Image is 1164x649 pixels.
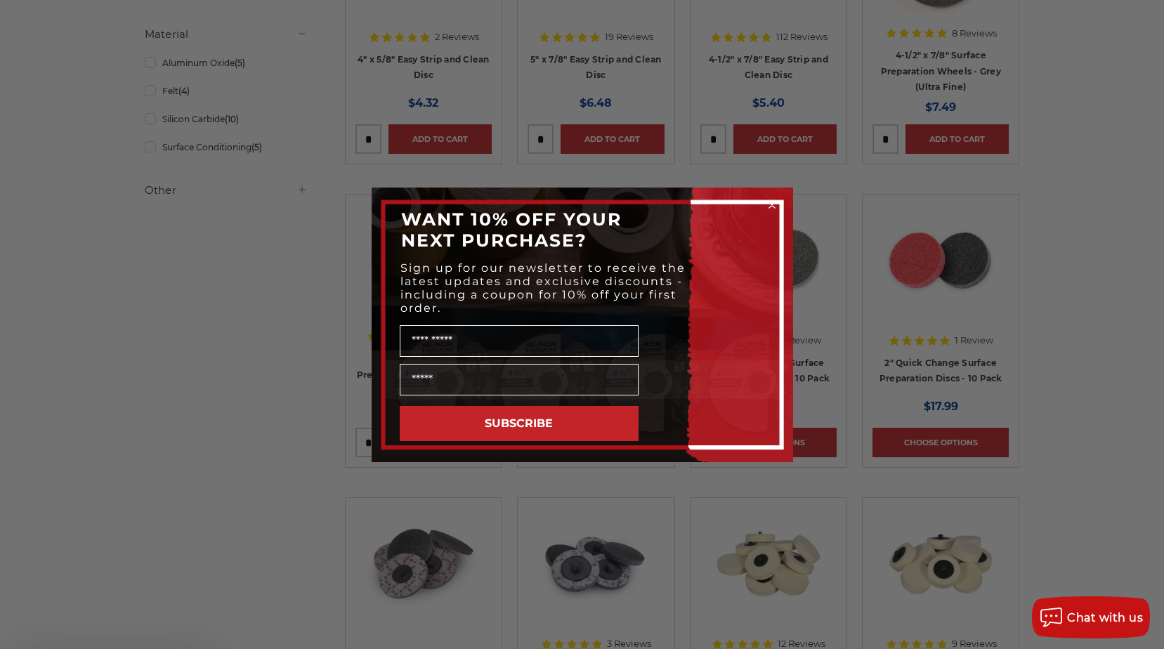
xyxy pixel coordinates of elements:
[1032,596,1150,638] button: Chat with us
[400,406,639,441] button: SUBSCRIBE
[400,364,639,395] input: Email
[765,198,779,212] button: Close dialog
[400,261,686,315] span: Sign up for our newsletter to receive the latest updates and exclusive discounts - including a co...
[401,209,622,251] span: WANT 10% OFF YOUR NEXT PURCHASE?
[1067,611,1143,624] span: Chat with us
